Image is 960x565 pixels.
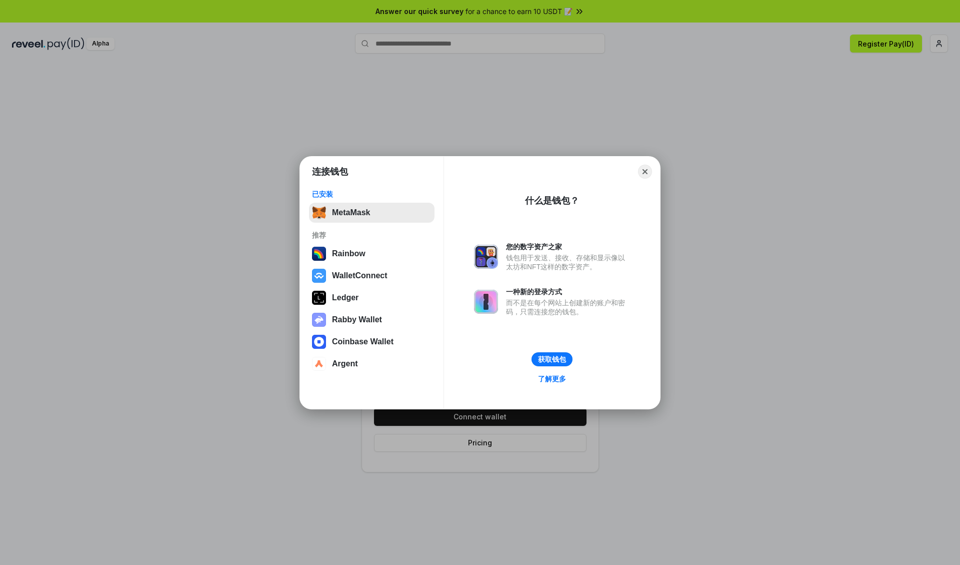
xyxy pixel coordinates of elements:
[309,203,434,223] button: MetaMask
[332,315,382,324] div: Rabby Wallet
[332,249,365,258] div: Rainbow
[638,165,652,179] button: Close
[525,195,579,207] div: 什么是钱包？
[332,359,358,368] div: Argent
[506,242,630,251] div: 您的数字资产之家
[332,293,358,302] div: Ledger
[506,298,630,316] div: 而不是在每个网站上创建新的账户和密码，只需连接您的钱包。
[309,310,434,330] button: Rabby Wallet
[312,357,326,371] img: svg+xml,%3Csvg%20width%3D%2228%22%20height%3D%2228%22%20viewBox%3D%220%200%2028%2028%22%20fill%3D...
[312,166,348,178] h1: 连接钱包
[506,253,630,271] div: 钱包用于发送、接收、存储和显示像以太坊和NFT这样的数字资产。
[332,271,387,280] div: WalletConnect
[474,245,498,269] img: svg+xml,%3Csvg%20xmlns%3D%22http%3A%2F%2Fwww.w3.org%2F2000%2Fsvg%22%20fill%3D%22none%22%20viewBox...
[312,313,326,327] img: svg+xml,%3Csvg%20xmlns%3D%22http%3A%2F%2Fwww.w3.org%2F2000%2Fsvg%22%20fill%3D%22none%22%20viewBox...
[332,208,370,217] div: MetaMask
[312,231,431,240] div: 推荐
[312,190,431,199] div: 已安装
[531,352,572,366] button: 获取钱包
[538,374,566,383] div: 了解更多
[312,335,326,349] img: svg+xml,%3Csvg%20width%3D%2228%22%20height%3D%2228%22%20viewBox%3D%220%200%2028%2028%22%20fill%3D...
[309,288,434,308] button: Ledger
[309,354,434,374] button: Argent
[532,372,572,385] a: 了解更多
[309,244,434,264] button: Rainbow
[474,290,498,314] img: svg+xml,%3Csvg%20xmlns%3D%22http%3A%2F%2Fwww.w3.org%2F2000%2Fsvg%22%20fill%3D%22none%22%20viewBox...
[309,332,434,352] button: Coinbase Wallet
[538,355,566,364] div: 获取钱包
[332,337,393,346] div: Coinbase Wallet
[312,247,326,261] img: svg+xml,%3Csvg%20width%3D%22120%22%20height%3D%22120%22%20viewBox%3D%220%200%20120%20120%22%20fil...
[309,266,434,286] button: WalletConnect
[312,206,326,220] img: svg+xml,%3Csvg%20fill%3D%22none%22%20height%3D%2233%22%20viewBox%3D%220%200%2035%2033%22%20width%...
[312,291,326,305] img: svg+xml,%3Csvg%20xmlns%3D%22http%3A%2F%2Fwww.w3.org%2F2000%2Fsvg%22%20width%3D%2228%22%20height%3...
[506,287,630,296] div: 一种新的登录方式
[312,269,326,283] img: svg+xml,%3Csvg%20width%3D%2228%22%20height%3D%2228%22%20viewBox%3D%220%200%2028%2028%22%20fill%3D...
